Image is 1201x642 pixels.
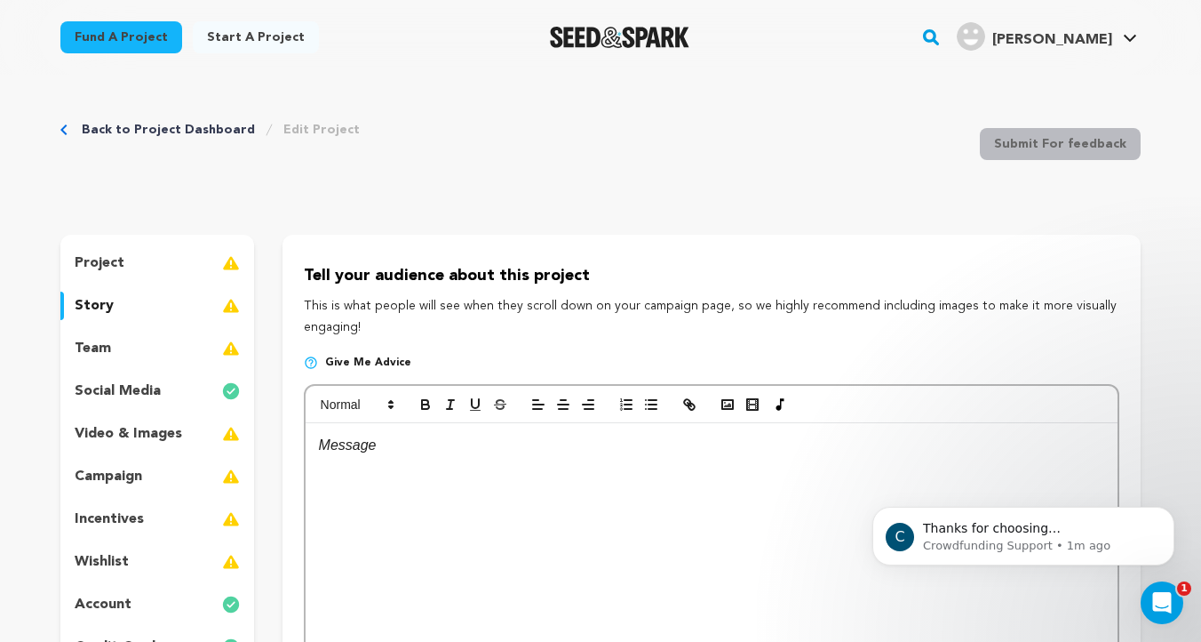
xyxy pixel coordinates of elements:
[193,21,319,53] a: Start a project
[60,292,254,320] button: story
[60,249,254,277] button: project
[75,466,142,487] p: campaign
[304,356,318,370] img: help-circle.svg
[75,594,131,615] p: account
[222,551,240,573] img: warning-full.svg
[222,253,240,274] img: warning-full.svg
[283,121,360,139] a: Edit Project
[1141,582,1183,624] iframe: Intercom live chat
[60,21,182,53] a: Fund a project
[222,466,240,487] img: warning-full.svg
[82,121,255,139] a: Back to Project Dashboard
[75,381,161,402] p: social media
[304,263,1119,289] p: Tell your audience about this project
[992,33,1112,47] span: [PERSON_NAME]
[222,338,240,359] img: warning-full.svg
[846,469,1201,594] iframe: Intercom notifications message
[957,22,1112,51] div: Mijinyawa H.'s Profile
[75,509,144,530] p: incentives
[60,334,254,363] button: team
[75,423,182,445] p: video & images
[75,253,124,274] p: project
[75,295,114,317] p: story
[953,19,1141,56] span: Mijinyawa H.'s Profile
[222,594,240,615] img: check-circle-full.svg
[304,296,1119,339] p: This is what people will see when they scroll down on your campaign page, so we highly recommend ...
[222,423,240,445] img: warning-full.svg
[550,27,689,48] img: Seed&Spark Logo Dark Mode
[60,121,360,139] div: Breadcrumb
[60,377,254,405] button: social media
[75,551,129,573] p: wishlist
[222,295,240,317] img: warning-full.svg
[60,505,254,534] button: incentives
[60,420,254,448] button: video & images
[980,128,1141,160] button: Submit For feedback
[60,462,254,491] button: campaign
[75,338,111,359] p: team
[325,356,411,370] span: Give me advice
[60,548,254,576] button: wishlist
[550,27,689,48] a: Seed&Spark Homepage
[222,381,240,402] img: check-circle-full.svg
[222,509,240,530] img: warning-full.svg
[953,19,1141,51] a: Mijinyawa H.'s Profile
[957,22,985,51] img: user.png
[60,590,254,619] button: account
[1177,582,1191,596] span: 1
